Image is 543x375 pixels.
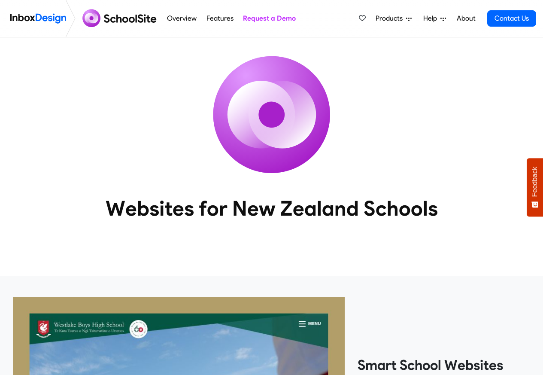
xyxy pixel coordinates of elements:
[165,10,199,27] a: Overview
[527,158,543,216] button: Feedback - Show survey
[376,13,406,24] span: Products
[358,357,530,374] heading: Smart School Websites
[372,10,415,27] a: Products
[68,195,476,221] heading: Websites for New Zealand Schools
[454,10,478,27] a: About
[423,13,440,24] span: Help
[240,10,298,27] a: Request a Demo
[204,10,236,27] a: Features
[487,10,536,27] a: Contact Us
[194,37,349,192] img: icon_schoolsite.svg
[531,167,539,197] span: Feedback
[79,8,162,29] img: schoolsite logo
[420,10,449,27] a: Help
